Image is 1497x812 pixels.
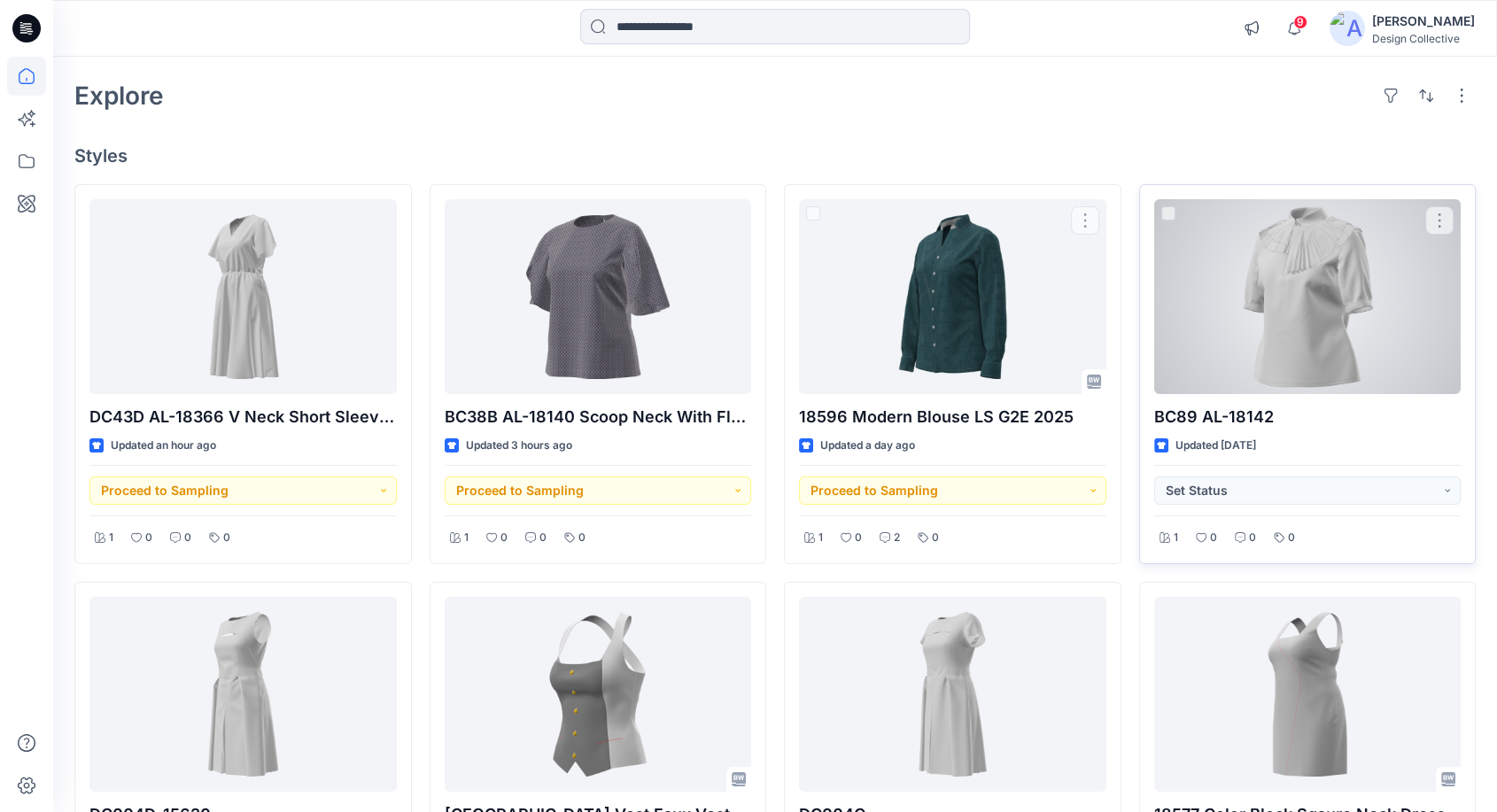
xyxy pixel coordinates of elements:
[111,437,216,455] p: Updated an hour ago
[1154,597,1462,792] a: 18577 Color Block Sqaure Neck Dress 18W G2E
[445,199,752,394] a: BC38B AL-18140 Scoop Neck With Flutter Sleeve
[1175,437,1256,455] p: Updated [DATE]
[1372,11,1475,32] div: [PERSON_NAME]
[145,529,152,547] p: 0
[799,597,1106,792] a: DC004C
[855,529,862,547] p: 0
[1372,32,1475,45] div: Design Collective
[464,529,469,547] p: 1
[500,529,508,547] p: 0
[932,529,939,547] p: 0
[89,597,397,792] a: DC004D-15620
[1210,529,1217,547] p: 0
[445,597,752,792] a: 18584 Square Vest Faux Vest Cocktail Top Morongo
[1154,405,1462,429] p: BC89 AL-18142
[539,529,547,547] p: 0
[578,529,586,547] p: 0
[466,437,572,455] p: Updated 3 hours ago
[445,405,752,429] p: BC38B AL-18140 Scoop Neck With Flutter Sleeve
[89,199,397,394] a: DC43D AL-18366 V Neck Short Sleeve With Elastic Waist
[223,529,230,547] p: 0
[1154,199,1462,394] a: BC89 AL-18142
[109,529,113,547] p: 1
[1174,529,1178,547] p: 1
[820,437,915,455] p: Updated a day ago
[89,405,397,429] p: DC43D AL-18366 V Neck Short Sleeve With Elastic Waist
[1249,529,1256,547] p: 0
[799,405,1106,429] p: 18596 Modern Blouse LS G2E 2025
[894,529,900,547] p: 2
[74,145,1476,166] h4: Styles
[184,529,191,547] p: 0
[799,199,1106,394] a: 18596 Modern Blouse LS G2E 2025
[1330,11,1365,46] img: avatar
[1293,15,1307,29] span: 9
[1288,529,1295,547] p: 0
[818,529,823,547] p: 1
[74,81,164,110] h2: Explore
